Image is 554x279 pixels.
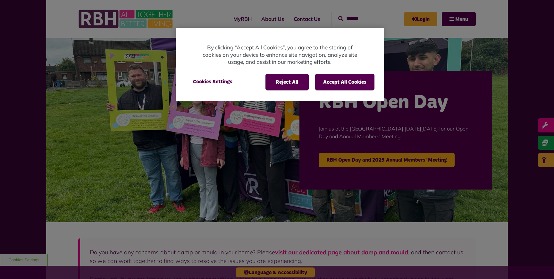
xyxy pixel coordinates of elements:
button: Accept All Cookies [315,74,374,90]
p: By clicking “Accept All Cookies”, you agree to the storing of cookies on your device to enhance s... [201,44,358,66]
div: Privacy [176,28,384,101]
button: Reject All [265,74,309,90]
button: Cookies Settings [185,74,240,90]
div: Cookie banner [176,28,384,101]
